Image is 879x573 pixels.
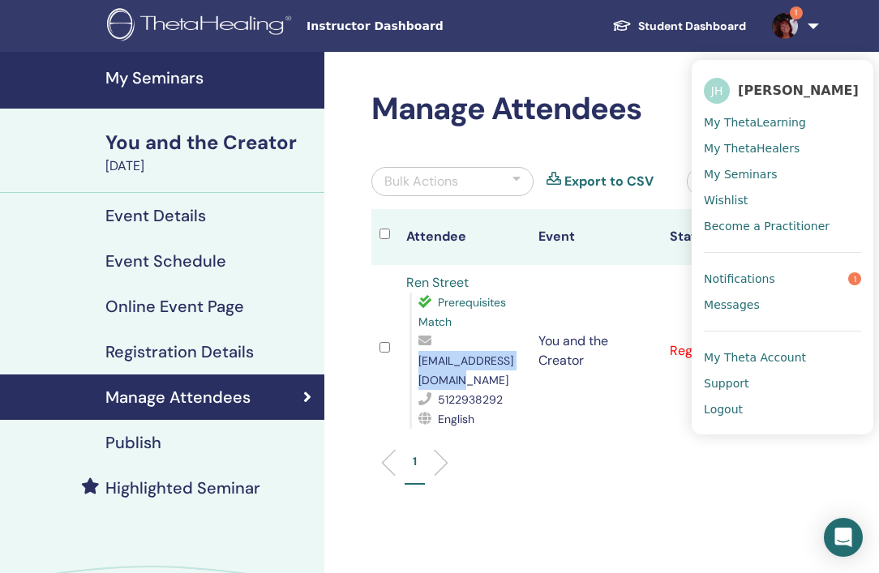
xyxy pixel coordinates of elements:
[704,292,861,318] a: Messages
[704,344,861,370] a: My Theta Account
[704,396,861,422] a: Logout
[105,68,315,88] h4: My Seminars
[704,141,800,156] span: My ThetaHealers
[704,109,861,135] a: My ThetaLearning
[704,72,861,109] a: JH[PERSON_NAME]
[307,18,550,35] span: Instructor Dashboard
[704,213,861,239] a: Become a Practitioner
[406,274,469,291] a: Ren Street
[105,206,206,225] h4: Event Details
[438,392,503,407] span: 5122938292
[692,60,873,434] ul: 1
[704,187,861,213] a: Wishlist
[398,209,530,265] th: Attendee
[704,402,743,417] span: Logout
[418,353,513,387] span: [EMAIL_ADDRESS][DOMAIN_NAME]
[107,8,297,45] img: logo.png
[704,266,861,292] a: Notifications1
[105,387,251,407] h4: Manage Attendees
[738,82,859,99] span: [PERSON_NAME]
[384,172,458,191] div: Bulk Actions
[704,167,777,182] span: My Seminars
[105,251,226,271] h4: Event Schedule
[704,219,830,233] span: Become a Practitioner
[413,453,417,470] p: 1
[105,156,315,176] div: [DATE]
[704,115,806,130] span: My ThetaLearning
[790,6,803,19] span: 1
[704,78,730,104] span: JH
[105,478,260,498] h4: Highlighted Seminar
[371,91,821,128] h2: Manage Attendees
[704,350,806,365] span: My Theta Account
[612,19,632,32] img: graduation-cap-white.svg
[418,295,506,329] span: Prerequisites Match
[848,272,861,285] span: 1
[105,342,254,361] h4: Registration Details
[824,518,863,557] div: Open Intercom Messenger
[564,172,654,191] a: Export to CSV
[530,265,662,437] td: You and the Creator
[704,161,861,187] a: My Seminars
[704,370,861,396] a: Support
[704,193,748,207] span: Wishlist
[662,209,794,265] th: Status
[105,129,315,156] div: You and the Creator
[704,272,775,286] span: Notifications
[96,129,324,176] a: You and the Creator[DATE]
[105,433,161,452] h4: Publish
[105,297,244,316] h4: Online Event Page
[530,209,662,265] th: Event
[704,297,760,312] span: Messages
[704,376,748,391] span: Support
[704,135,861,161] a: My ThetaHealers
[438,412,474,426] span: English
[599,11,759,41] a: Student Dashboard
[772,13,798,39] img: default.jpg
